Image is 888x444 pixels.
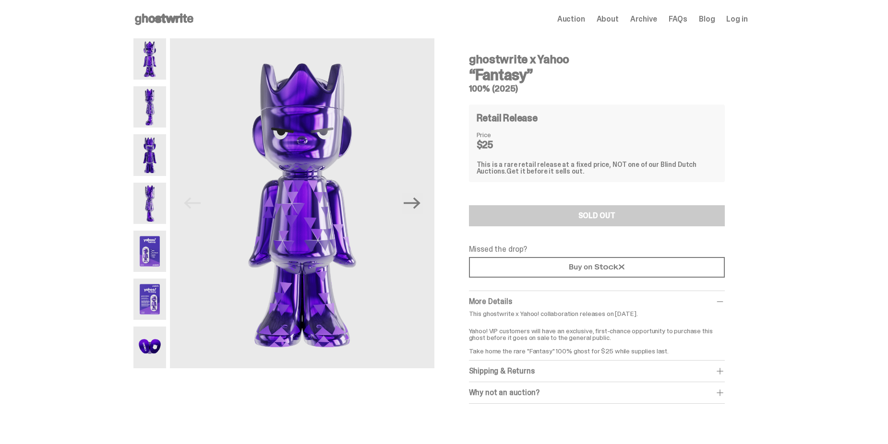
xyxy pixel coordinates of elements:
img: Yahoo-HG---7.png [133,327,167,368]
span: More Details [469,296,512,306]
span: Get it before it sells out. [506,167,584,175]
a: Blog [699,15,715,23]
h5: 100% (2025) [469,84,725,93]
div: Why not an auction? [469,388,725,397]
a: Auction [557,15,585,23]
a: About [597,15,619,23]
div: Shipping & Returns [469,366,725,376]
dt: Price [477,131,525,138]
h4: ghostwrite x Yahoo [469,54,725,65]
img: Yahoo-HG---3.png [133,134,167,175]
img: Yahoo-HG---4.png [133,183,167,224]
img: Yahoo-HG---5.png [133,231,167,272]
h4: Retail Release [477,113,538,123]
a: Archive [630,15,657,23]
p: Missed the drop? [469,245,725,253]
img: Yahoo-HG---6.png [133,279,167,320]
p: This ghostwrite x Yahoo! collaboration releases on [DATE]. [469,310,725,317]
p: Yahoo! VIP customers will have an exclusive, first-chance opportunity to purchase this ghost befo... [469,321,725,354]
button: SOLD OUT [469,205,725,226]
dd: $25 [477,140,525,150]
button: Next [402,193,423,214]
a: FAQs [669,15,687,23]
img: Yahoo-HG---2.png [133,86,167,128]
h3: “Fantasy” [469,67,725,82]
img: Yahoo-HG---1.png [133,38,167,80]
img: Yahoo-HG---1.png [170,38,434,368]
div: SOLD OUT [578,212,615,220]
div: This is a rare retail release at a fixed price, NOT one of our Blind Dutch Auctions. [477,161,717,175]
a: Log in [726,15,747,23]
